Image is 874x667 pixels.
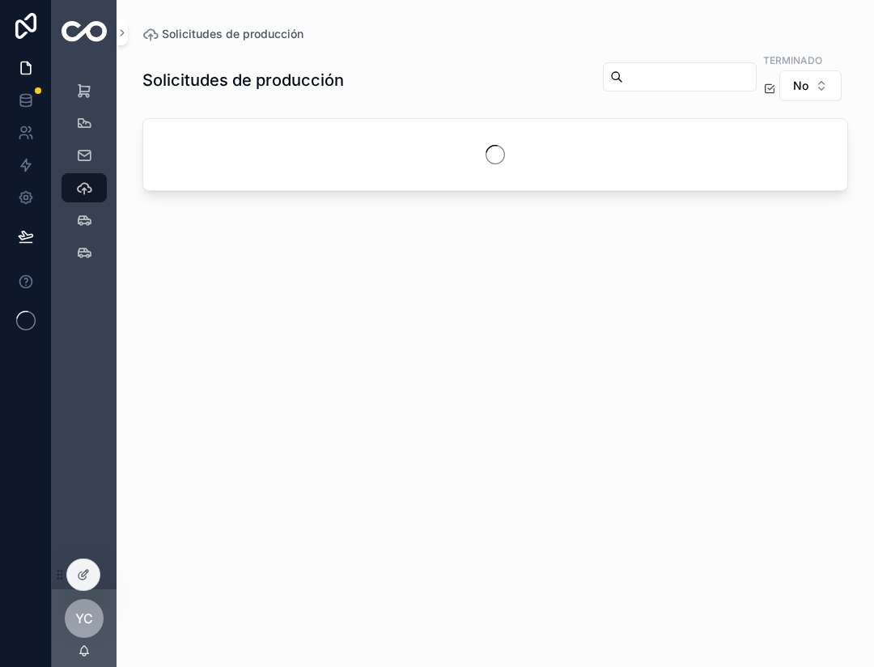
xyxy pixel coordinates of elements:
[162,26,303,42] span: Solicitudes de producción
[142,69,344,91] h1: Solicitudes de producción
[779,70,842,101] button: Select Button
[763,53,822,67] label: Terminado
[793,78,808,94] span: No
[62,21,107,45] img: App logo
[52,65,117,288] div: scrollable content
[75,609,93,628] span: YC
[142,26,303,42] a: Solicitudes de producción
